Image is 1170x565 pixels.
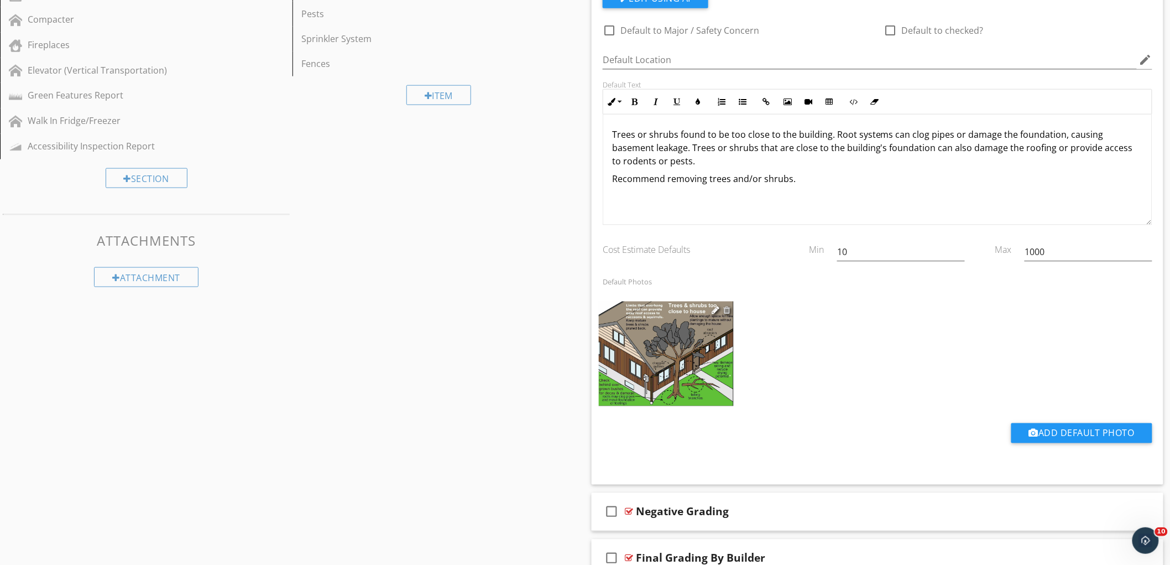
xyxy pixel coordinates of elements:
div: Elevator (Vertical Transportation) [28,64,240,77]
div: Cost Estimate Defaults [596,234,784,256]
div: Walk In Fridge/Freezer [28,114,240,127]
button: Italic (Ctrl+I) [645,91,666,112]
input: Default Location [603,51,1137,69]
button: Colors [687,91,708,112]
div: Accessibility Inspection Report [28,139,240,153]
div: Final Grading By Builder [636,552,765,565]
label: Default to checked? [902,25,984,36]
button: Underline (Ctrl+U) [666,91,687,112]
div: Default Text [603,80,1152,89]
div: Attachment [94,267,199,287]
button: Insert Image (Ctrl+P) [777,91,798,112]
div: Negative Grading [636,505,729,519]
i: check_box_outline_blank [603,499,620,525]
button: Inline Style [603,91,624,112]
div: Fireplaces [28,38,240,51]
button: Ordered List [711,91,732,112]
span: 10 [1155,527,1168,536]
img: tree_or_shrub_too_close.jpg [599,302,734,406]
div: Section [106,168,187,188]
label: Default Photos [603,277,652,287]
button: Bold (Ctrl+B) [624,91,645,112]
button: Insert Link (Ctrl+K) [756,91,777,112]
div: Min [784,234,831,256]
button: Code View [843,91,864,112]
div: Pests [301,7,538,20]
p: Recommend removing trees and/or shrubs. [612,172,1143,185]
iframe: Intercom live chat [1132,527,1159,554]
div: Green Features Report [28,89,240,102]
p: Trees or shrubs found to be too close to the building. Root systems can clog pipes or damage the ... [612,128,1143,168]
div: Compacter [28,13,240,26]
div: Item [406,85,472,105]
button: Insert Video [798,91,819,112]
button: Insert Table [819,91,840,112]
div: Sprinkler System [301,32,538,45]
div: Fences [301,57,538,70]
label: Default to Major / Safety Concern [620,25,759,36]
i: edit [1139,53,1152,66]
div: Max [971,234,1018,256]
button: Clear Formatting [864,91,885,112]
button: Unordered List [732,91,753,112]
button: Add Default Photo [1011,423,1152,443]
